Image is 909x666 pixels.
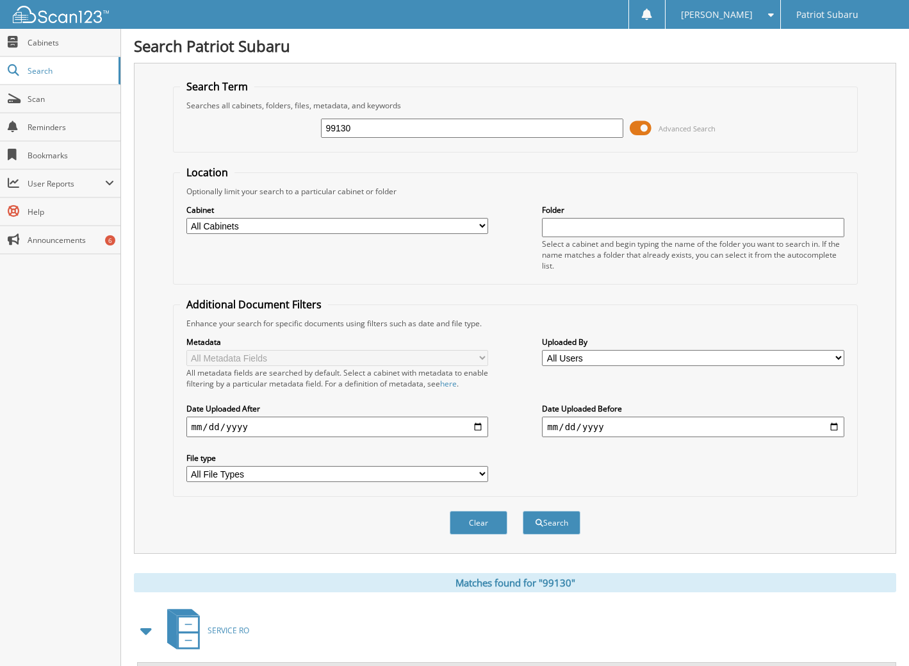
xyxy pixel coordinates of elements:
[186,417,488,437] input: start
[186,403,488,414] label: Date Uploaded After
[180,318,851,329] div: Enhance your search for specific documents using filters such as date and file type.
[659,124,716,133] span: Advanced Search
[208,625,249,636] span: SERVICE RO
[450,511,507,535] button: Clear
[28,178,105,189] span: User Reports
[180,79,254,94] legend: Search Term
[134,573,896,592] div: Matches found for "99130"
[186,453,488,463] label: File type
[28,122,114,133] span: Reminders
[180,297,328,312] legend: Additional Document Filters
[13,6,109,23] img: scan123-logo-white.svg
[186,204,488,215] label: Cabinet
[542,417,844,437] input: end
[681,11,753,19] span: [PERSON_NAME]
[160,605,249,656] a: SERVICE RO
[28,150,114,161] span: Bookmarks
[28,206,114,217] span: Help
[28,37,114,48] span: Cabinets
[28,94,114,104] span: Scan
[186,337,488,347] label: Metadata
[28,235,114,246] span: Announcements
[28,65,112,76] span: Search
[796,11,858,19] span: Patriot Subaru
[180,186,851,197] div: Optionally limit your search to a particular cabinet or folder
[186,367,488,389] div: All metadata fields are searched by default. Select a cabinet with metadata to enable filtering b...
[542,337,844,347] label: Uploaded By
[180,165,234,179] legend: Location
[440,378,457,389] a: here
[542,403,844,414] label: Date Uploaded Before
[542,204,844,215] label: Folder
[542,238,844,271] div: Select a cabinet and begin typing the name of the folder you want to search in. If the name match...
[523,511,580,535] button: Search
[105,235,115,246] div: 6
[134,35,896,56] h1: Search Patriot Subaru
[180,100,851,111] div: Searches all cabinets, folders, files, metadata, and keywords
